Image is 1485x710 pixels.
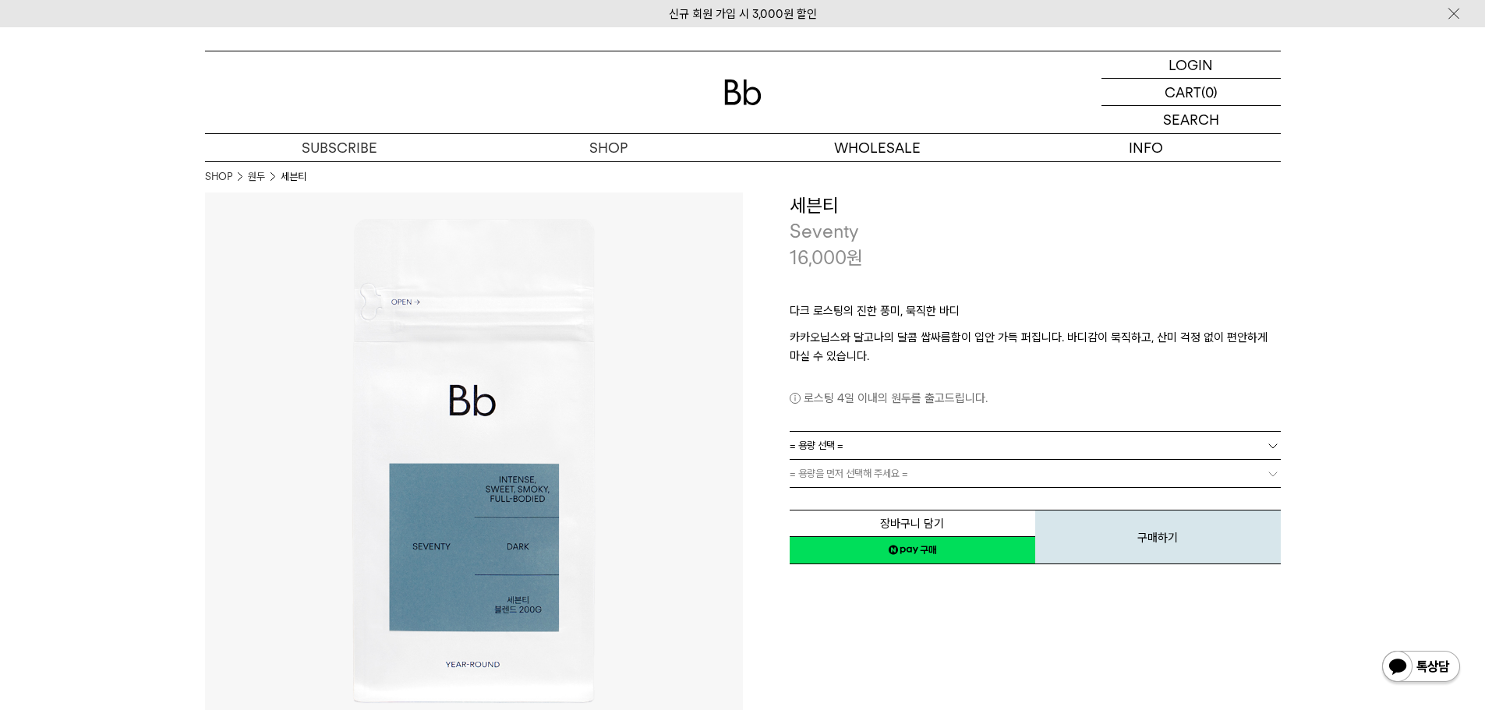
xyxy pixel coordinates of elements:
a: 신규 회원 가입 시 3,000원 할인 [669,7,817,21]
p: 16,000 [790,245,863,271]
a: 새창 [790,536,1035,564]
img: 로고 [724,79,762,105]
span: 원 [847,246,863,269]
button: 구매하기 [1035,510,1281,564]
p: SEARCH [1163,106,1219,133]
a: SUBSCRIBE [205,134,474,161]
a: LOGIN [1101,51,1281,79]
p: (0) [1201,79,1218,105]
span: = 용량 선택 = [790,432,843,459]
p: LOGIN [1169,51,1213,78]
h3: 세븐티 [790,193,1281,219]
a: CART (0) [1101,79,1281,106]
p: INFO [1012,134,1281,161]
p: 로스팅 4일 이내의 원두를 출고드립니다. [790,389,1281,408]
p: Seventy [790,218,1281,245]
p: CART [1165,79,1201,105]
p: 다크 로스팅의 진한 풍미, 묵직한 바디 [790,302,1281,328]
p: 카카오닙스와 달고나의 달콤 쌉싸름함이 입안 가득 퍼집니다. 바디감이 묵직하고, 산미 걱정 없이 편안하게 마실 수 있습니다. [790,328,1281,366]
button: 장바구니 담기 [790,510,1035,537]
li: 세븐티 [281,169,306,185]
span: = 용량을 먼저 선택해 주세요 = [790,460,908,487]
img: 카카오톡 채널 1:1 채팅 버튼 [1381,649,1462,687]
a: 원두 [248,169,265,185]
p: WHOLESALE [743,134,1012,161]
a: SHOP [205,169,232,185]
a: SHOP [474,134,743,161]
